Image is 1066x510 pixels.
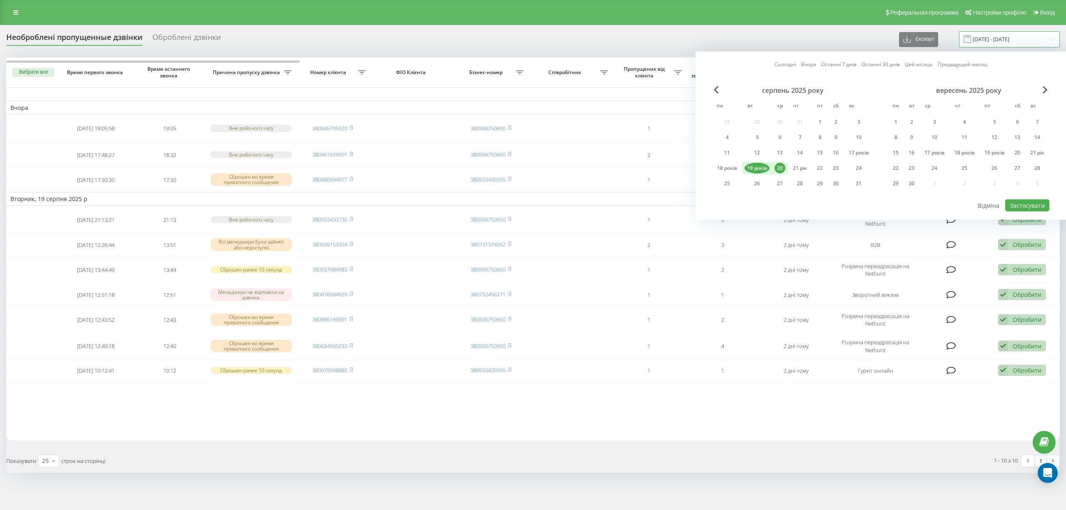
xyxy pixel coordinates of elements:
[949,131,979,144] div: чт 11 вересня 2025 р.
[978,202,999,209] font: Відміна
[712,147,742,159] div: Пн 11 серпня 2025 р.
[1039,457,1042,465] font: 1
[1027,100,1039,113] abbr: воскресіння
[471,216,506,223] font: 380506750650
[919,116,949,128] div: 3 вересня 2025 р.
[984,102,990,109] font: пт
[904,177,919,190] div: 30 вересня 2025 р.
[312,342,347,350] a: 380634565233
[772,162,788,174] div: ср 20 серп. 2025 р.
[1013,366,1041,374] font: Обробити
[1034,134,1040,141] font: 14
[6,457,36,465] font: Показувати
[819,118,822,125] font: 1
[747,164,767,172] font: 19 років
[648,216,650,224] font: 1
[396,69,426,76] font: ФІО Клієнта
[691,65,745,79] font: Кількість спробок зв'язатися з клієнтом
[973,9,1026,16] font: Настройки профілю
[147,65,190,79] font: Время останнего звонка
[77,124,115,132] font: [DATE] 19:05:58
[842,338,909,353] font: Розумна переадресація на Nethunt
[784,343,809,350] font: 2 дні тому
[721,367,724,374] font: 1
[67,69,123,76] font: Время первого звонка
[844,116,874,128] div: 3 серпня 2025 р.
[712,177,742,190] div: Пн 25 серпня 2025 р.
[648,316,650,323] font: 1
[909,164,914,172] font: 23
[817,180,823,187] font: 29
[1025,162,1049,174] div: 28 вересня 2025 р.
[973,199,1004,211] button: Відміна
[892,102,899,109] font: пн
[726,134,729,141] font: 4
[6,32,142,42] font: Необроблені пропущенные дзвінки
[1036,118,1039,125] font: 7
[797,180,803,187] font: 28
[471,316,506,323] a: 380506750650
[220,266,282,273] font: Сброшен ранее 10 секунд
[548,69,581,76] font: Співробітник
[721,316,724,323] font: 2
[10,195,87,203] font: Вторник, 19 серпня 2025 р
[954,149,974,156] font: 18 років
[994,457,1018,464] font: 1 - 10 з 10
[817,164,823,172] font: 22
[1015,102,1020,109] font: сб
[224,340,279,352] font: Сброшен во время приватного сообщения
[921,100,934,113] abbr: середа
[77,176,115,184] font: [DATE] 17:30:30
[834,118,837,125] font: 2
[742,162,772,174] div: 19 серпня 2025 р.
[714,86,719,94] span: Попередній місяць
[721,291,724,299] font: 1
[471,124,506,132] font: 380506750650
[814,100,826,113] abbr: п'ятниця
[979,116,1009,128] div: Пт 5 вересня 2025 р.
[857,118,860,125] font: 3
[219,238,284,251] font: Всі менеджери були зайняті або недоступні
[648,367,650,374] font: 1
[220,367,282,374] font: Сброшен ранее 10 секунд
[1031,102,1036,109] font: вс
[19,69,48,75] font: Вибрати все
[951,100,964,113] abbr: четвер
[933,118,936,125] font: 3
[909,149,914,156] font: 16
[762,86,824,95] font: серпень 2025 року
[905,61,933,68] font: Цей місяць
[312,316,347,323] a: 380685169991
[784,367,809,374] font: 2 дні тому
[312,151,347,158] a: 380961626901
[904,162,919,174] div: 23 вересня 2025 р.
[312,266,347,273] a: 380937684983
[899,32,938,47] button: Експорт
[1014,149,1020,156] font: 20
[1011,100,1024,113] abbr: субота
[963,118,966,125] font: 4
[1009,147,1025,159] div: Сб 20 вересня 2025 р.
[849,149,869,156] font: 17 років
[1013,342,1041,350] font: Обробити
[1014,164,1020,172] font: 27
[784,291,809,299] font: 2 дні тому
[163,241,176,249] font: 13:51
[712,162,742,174] div: Пн 18 серпня 2025 р.
[845,100,858,113] abbr: воскресіння
[42,457,49,465] font: 25
[784,266,809,274] font: 2 дні тому
[742,147,772,159] div: вівторок, 12 серпня 2025 р.
[849,102,854,109] font: вс
[218,289,284,301] font: Менеджери не відповіли на дзвінок
[721,266,724,274] font: 2
[1013,316,1041,323] font: Обробити
[312,216,347,223] a: 380933433736
[924,149,944,156] font: 17 років
[812,147,828,159] div: Пт 15 серпня 2025 р.
[828,131,844,144] div: Сб 9 серпня 2025 р.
